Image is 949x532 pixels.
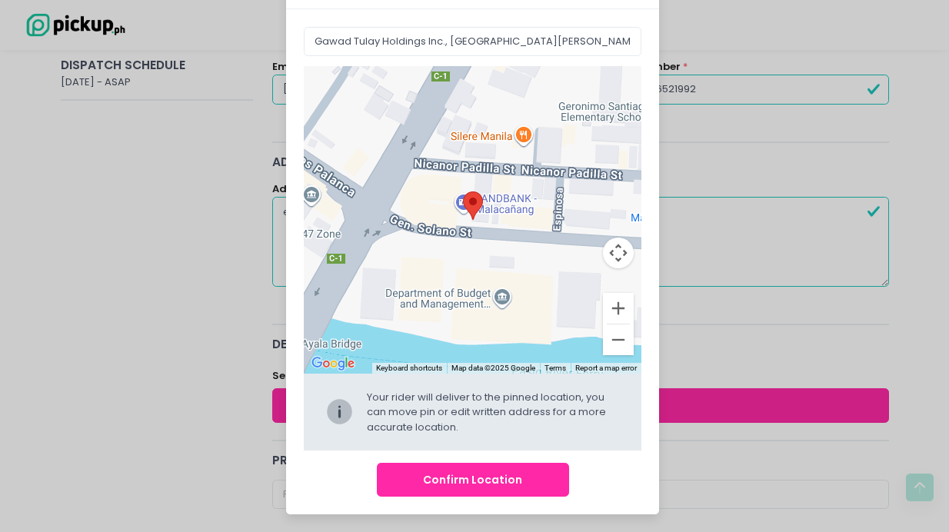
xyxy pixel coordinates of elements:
div: Your rider will deliver to the pinned location, you can move pin or edit written address for a mo... [367,390,621,435]
button: Zoom in [603,293,634,324]
span: Map data ©2025 Google [451,364,535,372]
a: Open this area in Google Maps (opens a new window) [308,354,358,374]
a: Report a map error [575,364,637,372]
input: Delivery Address [304,27,642,56]
button: Keyboard shortcuts [376,363,442,374]
button: Confirm Location [377,463,569,497]
button: Zoom out [603,324,634,355]
img: Google [308,354,358,374]
a: Terms (opens in new tab) [544,364,566,372]
button: Map camera controls [603,238,634,268]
